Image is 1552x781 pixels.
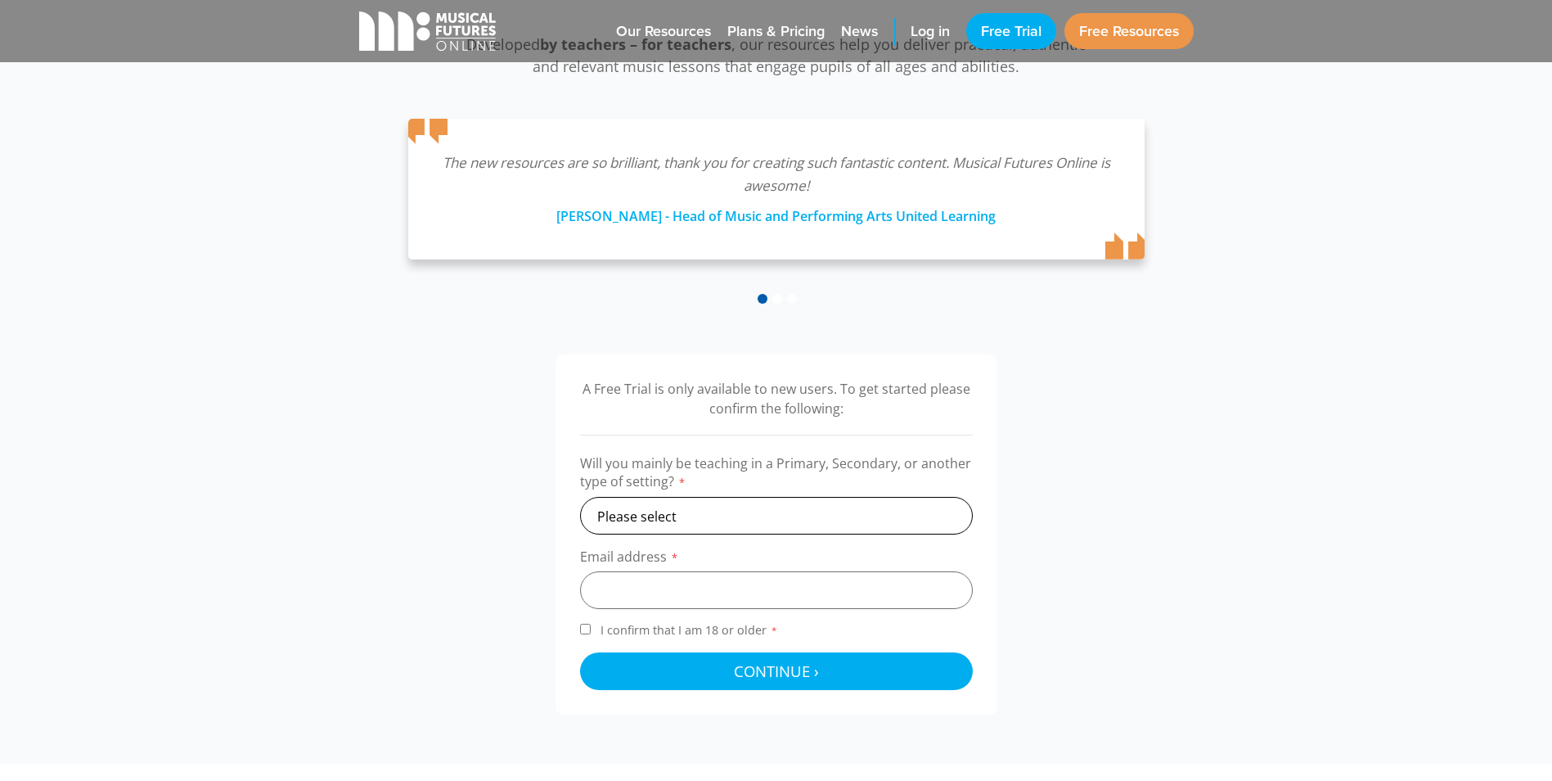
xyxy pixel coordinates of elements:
a: Free Resources [1064,13,1194,49]
span: Our Resources [616,20,711,43]
label: Email address [580,548,973,571]
p: A Free Trial is only available to new users. To get started please confirm the following: [580,379,973,418]
span: Continue › [734,661,819,681]
div: [PERSON_NAME] - Head of Music and Performing Arts United Learning [441,197,1112,227]
p: The new resources are so brilliant, thank you for creating such fantastic content. Musical Future... [441,151,1112,197]
button: Continue › [580,652,973,690]
span: Plans & Pricing [727,20,825,43]
input: I confirm that I am 18 or older* [580,624,591,634]
span: I confirm that I am 18 or older [597,622,781,638]
label: Will you mainly be teaching in a Primary, Secondary, or another type of setting? [580,454,973,497]
span: Log in [911,20,950,43]
a: Free Trial [966,13,1056,49]
span: News [841,20,878,43]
